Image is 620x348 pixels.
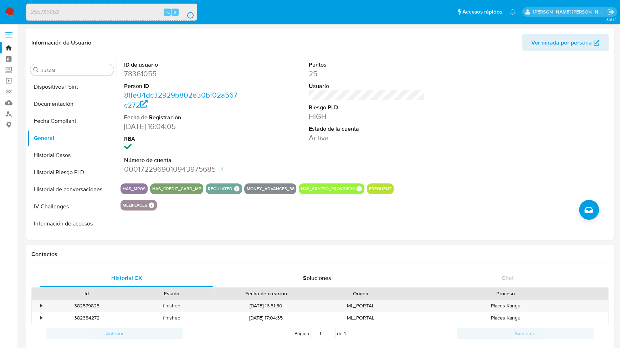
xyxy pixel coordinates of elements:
[303,274,331,282] span: Soluciones
[26,7,197,17] input: Buscar usuario o caso...
[46,328,183,339] button: Anterior
[214,300,318,312] div: [DATE] 16:51:50
[124,61,240,69] dt: ID de usuario
[27,78,117,95] button: Dispositivos Point
[294,328,346,339] span: Página de
[27,95,117,113] button: Documentación
[165,9,170,15] span: ⌥
[40,315,42,321] div: •
[408,290,603,297] div: Proceso
[509,9,516,15] a: Notificaciones
[27,181,117,198] button: Historial de conversaciones
[44,300,129,312] div: 382579825
[124,121,240,131] dd: [DATE] 16:04:05
[309,133,425,143] dd: Activa
[49,290,124,297] div: Id
[309,82,425,90] dt: Usuario
[27,198,117,215] button: IV Challenges
[309,104,425,111] dt: Riesgo PLD
[124,114,240,121] dt: Fecha de Registración
[111,274,142,282] span: Historial CX
[124,90,237,110] a: 8ffe04dc32929b802e30bf02a567c272
[309,111,425,121] dd: HIGH
[44,312,129,324] div: 382384272
[124,82,240,90] dt: Person ID
[134,290,209,297] div: Estado
[403,312,608,324] div: Places Kangu
[124,69,240,79] dd: 78361055
[27,164,117,181] button: Historial Riesgo PLD
[33,67,39,73] button: Buscar
[40,67,111,73] input: Buscar
[309,61,425,69] dt: Puntos
[318,312,403,324] div: ML_PORTAL
[27,147,117,164] button: Historial Casos
[27,113,117,130] button: Fecha Compliant
[219,290,313,297] div: Fecha de creación
[124,156,240,164] dt: Número de cuenta
[27,130,117,147] button: General
[607,8,615,16] a: Salir
[174,9,176,15] span: s
[522,34,609,51] button: Ver mirada por persona
[124,135,240,143] dt: RBA
[309,69,425,79] dd: 25
[129,312,214,324] div: finished
[462,8,502,16] span: Accesos rápidos
[323,290,398,297] div: Origen
[309,125,425,133] dt: Estado de la cuenta
[457,328,594,339] button: Siguiente
[344,330,346,337] span: 1
[40,302,42,309] div: •
[502,274,514,282] span: Chat
[180,7,194,17] button: search-icon
[403,300,608,312] div: Places Kangu
[31,39,91,46] h1: Información de Usuario
[318,300,403,312] div: ML_PORTAL
[129,300,214,312] div: finished
[31,251,609,258] h1: Contactos
[124,164,240,174] dd: 0001722969010943975685
[214,312,318,324] div: [DATE] 17:04:35
[531,34,592,51] span: Ver mirada por persona
[533,9,605,15] p: rene.vale@mercadolibre.com
[27,215,117,232] button: Información de accesos
[123,204,147,207] button: meliplaces
[27,232,117,249] button: Insurtech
